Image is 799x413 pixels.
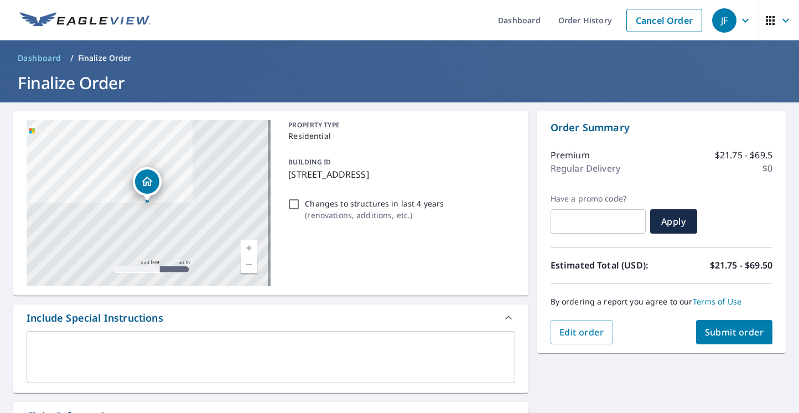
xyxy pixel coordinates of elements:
[20,12,151,29] img: EV Logo
[241,240,257,256] a: Current Level 17, Zoom In
[13,304,528,331] div: Include Special Instructions
[241,256,257,273] a: Current Level 17, Zoom Out
[288,120,510,130] p: PROPERTY TYPE
[559,326,604,338] span: Edit order
[551,320,613,344] button: Edit order
[705,326,764,338] span: Submit order
[551,162,620,175] p: Regular Delivery
[305,209,444,221] p: ( renovations, additions, etc. )
[710,259,772,272] p: $21.75 - $69.50
[27,311,163,326] div: Include Special Instructions
[133,167,162,202] div: Dropped pin, building 1, Residential property, 6213 Sudley Church Ct Fairfax Station, VA 22039
[288,130,510,142] p: Residential
[13,49,66,67] a: Dashboard
[78,53,132,64] p: Finalize Order
[551,120,772,135] p: Order Summary
[551,297,772,307] p: By ordering a report you agree to our
[305,198,444,209] p: Changes to structures in last 4 years
[551,194,646,204] label: Have a promo code?
[288,168,510,181] p: [STREET_ADDRESS]
[13,71,786,94] h1: Finalize Order
[650,209,697,234] button: Apply
[18,53,61,64] span: Dashboard
[551,259,662,272] p: Estimated Total (USD):
[626,9,702,32] a: Cancel Order
[712,8,736,33] div: JF
[288,157,331,167] p: BUILDING ID
[70,51,74,65] li: /
[696,320,773,344] button: Submit order
[13,49,786,67] nav: breadcrumb
[659,215,688,228] span: Apply
[715,148,772,162] p: $21.75 - $69.5
[551,148,590,162] p: Premium
[762,162,772,175] p: $0
[693,296,742,307] a: Terms of Use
